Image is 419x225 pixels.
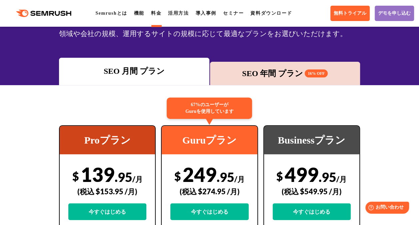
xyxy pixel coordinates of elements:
div: (税込 $153.95 /月) [68,180,146,203]
span: .95 [217,169,234,185]
span: $ [72,169,79,183]
span: デモを申し込む [378,10,411,16]
a: 活用方法 [168,11,189,16]
span: $ [174,169,181,183]
a: セミナー [223,11,244,16]
iframe: Help widget launcher [360,199,412,218]
div: 499 [273,163,351,220]
a: デモを申し込む [375,6,414,21]
div: Businessプラン [264,126,359,154]
span: 16% OFF [305,69,328,77]
a: 今すぐはじめる [170,203,248,220]
a: 資料ダウンロード [250,11,292,16]
div: Guruプラン [162,126,257,154]
a: Semrushとは [95,11,127,16]
a: 今すぐはじめる [68,203,146,220]
a: 料金 [151,11,161,16]
span: /月 [234,175,245,184]
div: (税込 $549.95 /月) [273,180,351,203]
div: 67%のユーザーが Guruを使用しています [167,97,252,119]
span: .95 [319,169,336,185]
a: 機能 [134,11,144,16]
div: SEO 年間 プラン [213,67,357,79]
span: /月 [336,175,347,184]
div: (税込 $274.95 /月) [170,180,248,203]
a: 無料トライアル [330,6,370,21]
span: 無料トライアル [334,10,366,16]
span: $ [276,169,283,183]
div: SEO 月間 プラン [62,65,206,77]
div: Proプラン [60,126,155,154]
div: 249 [170,163,248,220]
a: 今すぐはじめる [273,203,351,220]
span: .95 [115,169,132,185]
span: /月 [132,175,143,184]
div: 139 [68,163,146,220]
a: 導入事例 [195,11,216,16]
div: SEOの3つの料金プランから、広告・SNS・市場調査ツールキットをご用意しています。業務領域や会社の規模、運用するサイトの規模に応じて最適なプランをお選びいただけます。 [59,16,360,40]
